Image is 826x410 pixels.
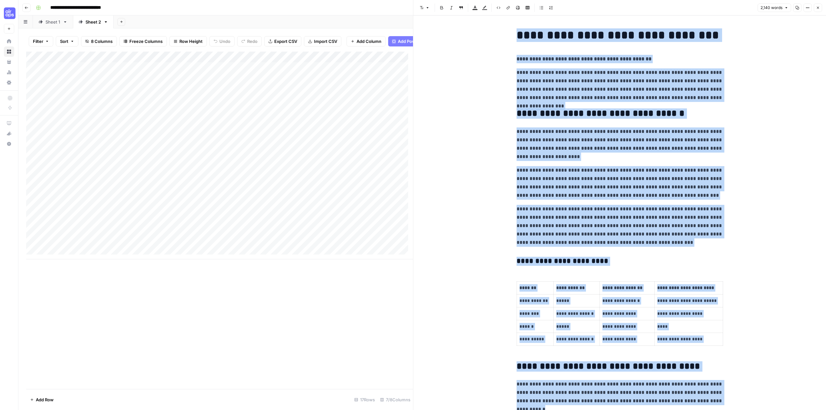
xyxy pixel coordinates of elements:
div: Sheet 1 [45,19,60,25]
button: Sort [56,36,78,46]
a: Usage [4,67,14,77]
span: Filter [33,38,43,45]
a: Home [4,36,14,46]
a: Sheet 2 [73,15,114,28]
div: 17 Rows [352,395,378,405]
span: Export CSV [274,38,297,45]
img: Cohort 4 Logo [4,7,15,19]
a: Sheet 1 [33,15,73,28]
button: Filter [29,36,53,46]
button: Add Power Agent [388,36,437,46]
a: Your Data [4,57,14,67]
span: Row Height [179,38,203,45]
button: Row Height [169,36,207,46]
div: What's new? [4,129,14,138]
button: Help + Support [4,139,14,149]
div: 7/8 Columns [378,395,413,405]
button: Export CSV [264,36,301,46]
a: AirOps Academy [4,118,14,128]
span: Add Column [357,38,381,45]
span: 2,140 words [761,5,782,11]
button: What's new? [4,128,14,139]
span: Undo [219,38,230,45]
button: Import CSV [304,36,341,46]
span: Add Power Agent [398,38,433,45]
a: Browse [4,46,14,57]
button: Workspace: Cohort 4 [4,5,14,21]
button: Redo [237,36,262,46]
span: Freeze Columns [129,38,163,45]
button: 8 Columns [81,36,117,46]
span: 8 Columns [91,38,113,45]
button: 2,140 words [758,4,791,12]
span: Redo [247,38,257,45]
a: Settings [4,77,14,88]
span: Import CSV [314,38,337,45]
button: Freeze Columns [119,36,167,46]
button: Add Row [26,395,57,405]
div: Sheet 2 [86,19,101,25]
button: Add Column [347,36,386,46]
span: Sort [60,38,68,45]
button: Undo [209,36,235,46]
span: Add Row [36,396,54,403]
